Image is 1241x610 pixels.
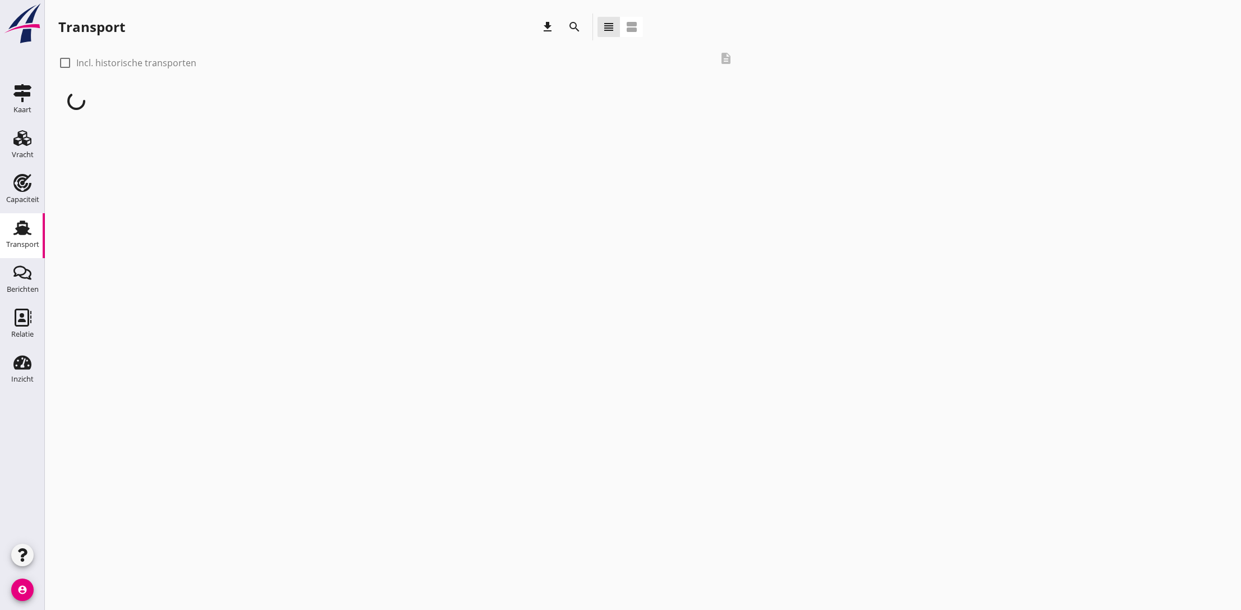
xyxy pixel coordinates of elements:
div: Transport [6,241,39,248]
i: view_headline [602,20,615,34]
i: account_circle [11,579,34,601]
div: Capaciteit [6,196,39,203]
div: Inzicht [11,375,34,383]
i: download [541,20,554,34]
i: view_agenda [625,20,638,34]
label: Incl. historische transporten [76,57,196,68]
div: Berichten [7,286,39,293]
div: Vracht [12,151,34,158]
div: Relatie [11,331,34,338]
i: search [568,20,581,34]
div: Kaart [13,106,31,113]
img: logo-small.a267ee39.svg [2,3,43,44]
div: Transport [58,18,125,36]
